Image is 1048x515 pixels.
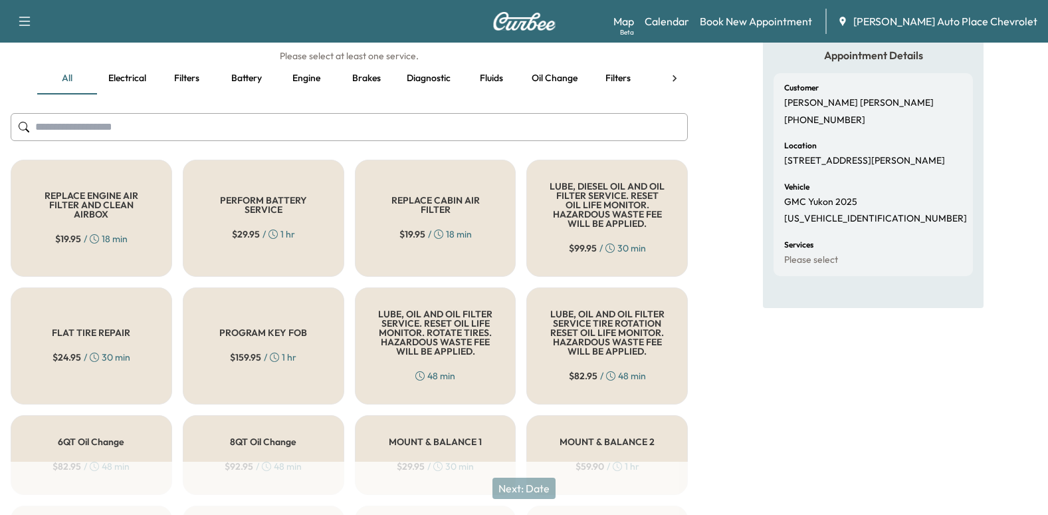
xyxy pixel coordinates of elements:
[853,13,1037,29] span: [PERSON_NAME] Auto Place Chevrolet
[397,460,474,473] div: / 30 min
[645,13,689,29] a: Calendar
[548,182,666,228] h5: LUBE, DIESEL OIL AND OIL FILTER SERVICE. RESET OIL LIFE MONITOR. HAZARDOUS WASTE FEE WILL BE APPL...
[11,49,688,63] h6: Please select at least one service.
[784,213,967,225] p: [US_VEHICLE_IDENTIFICATION_NUMBER]
[648,63,708,94] button: Tire
[52,351,130,364] div: / 30 min
[336,63,396,94] button: Brakes
[389,437,482,446] h5: MOUNT & BALANCE 1
[377,309,494,356] h5: LUBE, OIL AND OIL FILTER SERVICE. RESET OIL LIFE MONITOR. ROTATE TIRES. HAZARDOUS WASTE FEE WILL ...
[225,460,302,473] div: / 48 min
[52,351,81,364] span: $ 24.95
[52,328,130,337] h5: FLAT TIRE REPAIR
[774,48,973,63] h5: Appointment Details
[157,63,217,94] button: Filters
[576,460,604,473] span: $ 59.90
[58,437,124,446] h5: 6QT Oil Change
[230,437,296,446] h5: 8QT Oil Change
[784,155,945,167] p: [STREET_ADDRESS][PERSON_NAME]
[784,114,865,126] p: [PHONE_NUMBER]
[97,63,157,94] button: Electrical
[784,97,934,109] p: [PERSON_NAME] [PERSON_NAME]
[576,460,639,473] div: / 1 hr
[588,63,648,94] button: Filters
[569,369,597,383] span: $ 82.95
[569,242,646,255] div: / 30 min
[784,183,809,191] h6: Vehicle
[52,460,130,473] div: / 48 min
[548,309,666,356] h5: LUBE, OIL AND OIL FILTER SERVICE TIRE ROTATION RESET OIL LIFE MONITOR. HAZARDOUS WASTE FEE WILL B...
[784,84,819,92] h6: Customer
[399,228,472,241] div: / 18 min
[219,328,307,337] h5: PROGRAM KEY FOB
[569,369,646,383] div: / 48 min
[784,196,857,208] p: GMC Yukon 2025
[620,27,634,37] div: Beta
[55,232,81,246] span: $ 19.95
[784,241,813,249] h6: Services
[461,63,521,94] button: Fluids
[232,228,295,241] div: / 1 hr
[225,460,253,473] span: $ 92.95
[613,13,634,29] a: MapBeta
[217,63,276,94] button: Battery
[55,232,128,246] div: / 18 min
[232,228,260,241] span: $ 29.95
[33,191,150,219] h5: REPLACE ENGINE AIR FILTER AND CLEAN AIRBOX
[377,196,494,214] h5: REPLACE CABIN AIR FILTER
[205,196,322,214] h5: PERFORM BATTERY SERVICE
[700,13,812,29] a: Book New Appointment
[397,460,425,473] span: $ 29.95
[37,63,661,94] div: basic tabs example
[37,63,97,94] button: all
[569,242,597,255] span: $ 99.95
[52,460,81,473] span: $ 82.95
[784,142,817,150] h6: Location
[784,254,838,266] p: Please select
[396,63,461,94] button: Diagnostic
[276,63,336,94] button: Engine
[521,63,588,94] button: Oil change
[415,369,455,383] div: 48 min
[560,437,655,446] h5: MOUNT & BALANCE 2
[230,351,296,364] div: / 1 hr
[492,12,556,31] img: Curbee Logo
[230,351,261,364] span: $ 159.95
[399,228,425,241] span: $ 19.95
